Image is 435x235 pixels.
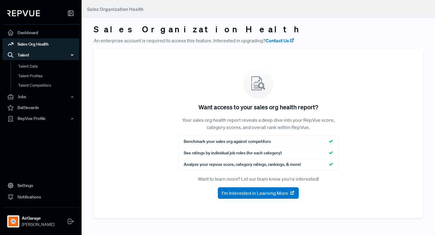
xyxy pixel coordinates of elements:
[2,92,79,102] button: Jobs
[94,24,423,34] h3: Sales Organization Health
[22,215,54,221] strong: AirGarage
[7,10,40,16] img: RepVue
[184,161,301,168] span: Analyze your repvue score, category ratings, rankings, & more!
[179,116,338,131] p: Your sales org health report reveals a deep dive into your RepVue score, category scores, and ove...
[266,37,295,44] a: Contact Us
[11,62,87,71] a: Talent Data
[94,37,423,44] p: An enterprise account is required to access this feature. Interested in upgrading?
[2,114,79,124] button: RepVue Profile
[2,27,79,38] a: Dashboard
[87,6,143,12] span: Sales Organization Health
[218,187,299,199] button: I'm Interested in Learning More
[22,221,54,228] span: [PERSON_NAME]
[11,71,87,81] a: Talent Profiles
[222,189,288,197] span: I'm Interested in Learning More
[2,38,79,50] a: Sales Org Health
[184,150,282,156] span: See ratings by individual job roles (for each category)
[198,103,318,111] h5: Want access to your sales org health report?
[8,217,18,226] img: AirGarage
[11,81,87,90] a: Talent Competitors
[2,208,79,230] a: AirGarageAirGarage[PERSON_NAME]
[179,175,338,182] p: Want to learn more? Let our team know you're interested!
[184,138,271,145] span: Benchmark your sales org against competitors
[2,50,79,60] button: Talent
[2,102,79,114] a: Battlecards
[2,180,79,191] a: Settings
[2,191,79,203] a: Notifications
